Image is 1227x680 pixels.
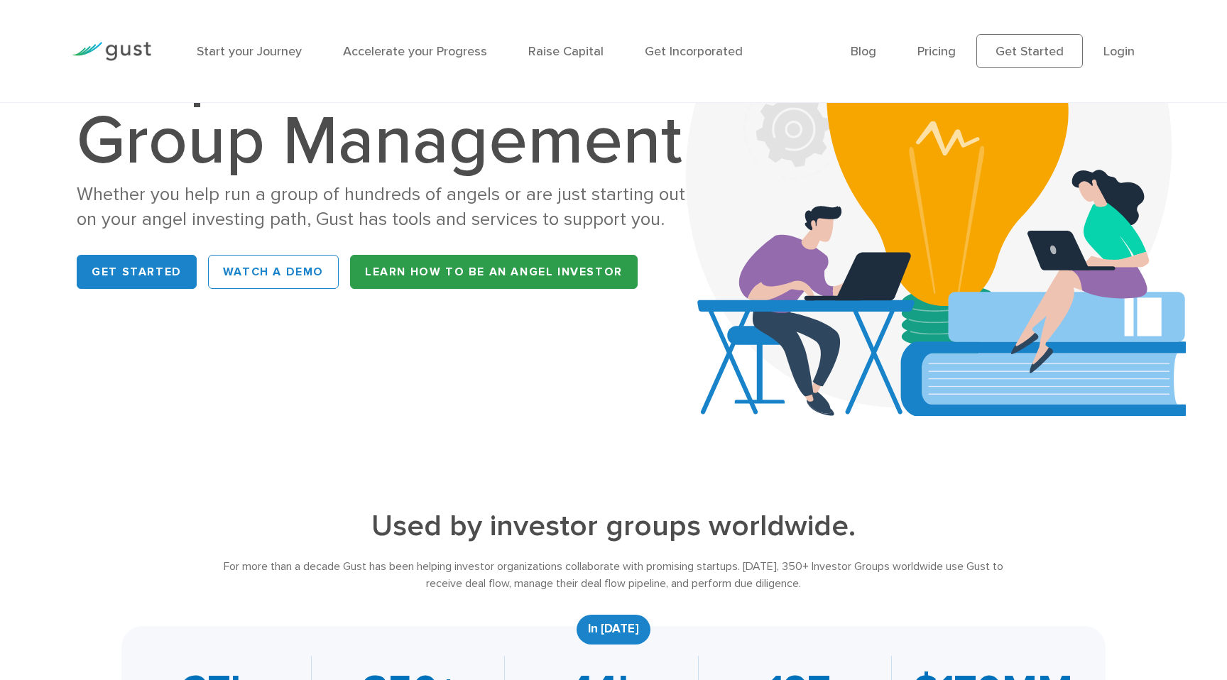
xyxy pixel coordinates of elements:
[208,255,339,289] a: WATCH A DEMO
[851,44,876,59] a: Blog
[77,182,694,232] div: Whether you help run a group of hundreds of angels or are just starting out on your angel investi...
[976,34,1083,68] a: Get Started
[577,615,650,645] div: In [DATE]
[77,255,197,289] a: Get Started
[219,558,1008,592] div: For more than a decade Gust has been helping investor organizations collaborate with promising st...
[350,255,638,289] a: Learn How to be an Angel Investor
[197,44,302,59] a: Start your Journey
[219,508,1008,544] h2: Used by investor groups worldwide.
[343,44,487,59] a: Accelerate your Progress
[917,44,956,59] a: Pricing
[645,44,743,59] a: Get Incorporated
[1103,44,1135,59] a: Login
[72,42,151,61] img: Gust Logo
[528,44,604,59] a: Raise Capital
[77,39,694,175] h1: Simplified Investor Group Management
